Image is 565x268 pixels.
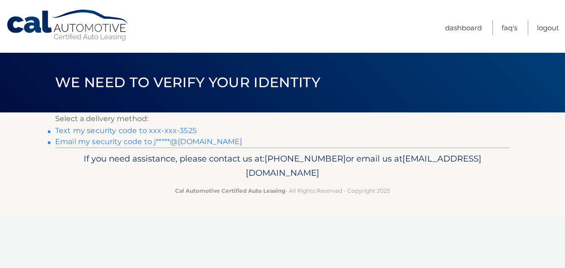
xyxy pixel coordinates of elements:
[502,20,517,35] a: FAQ's
[55,112,510,125] p: Select a delivery method:
[537,20,559,35] a: Logout
[175,187,285,194] strong: Cal Automotive Certified Auto Leasing
[445,20,482,35] a: Dashboard
[55,126,197,135] a: Text my security code to xxx-xxx-3525
[265,153,346,164] span: [PHONE_NUMBER]
[61,186,504,195] p: - All Rights Reserved - Copyright 2025
[55,74,320,91] span: We need to verify your identity
[61,151,504,181] p: If you need assistance, please contact us at: or email us at
[6,9,130,42] a: Cal Automotive
[55,137,242,146] a: Email my security code to j*****@[DOMAIN_NAME]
